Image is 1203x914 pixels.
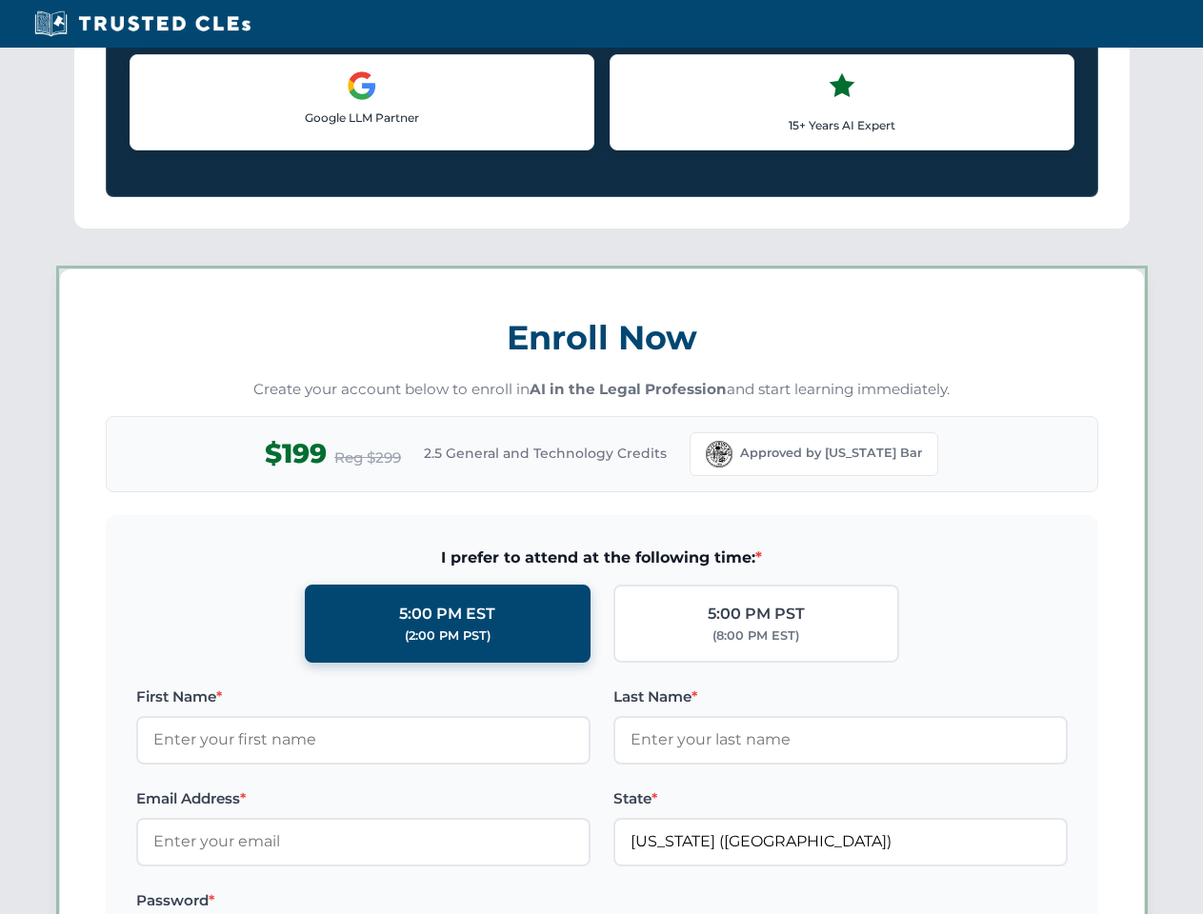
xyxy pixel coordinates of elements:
p: Google LLM Partner [146,109,578,127]
input: Enter your last name [613,716,1068,764]
p: 15+ Years AI Expert [626,116,1058,134]
p: Create your account below to enroll in and start learning immediately. [106,379,1098,401]
label: Password [136,889,591,912]
label: Email Address [136,787,591,810]
img: Google [347,70,377,101]
label: State [613,787,1068,810]
label: First Name [136,685,591,708]
label: Last Name [613,685,1068,708]
input: Florida (FL) [613,818,1068,865]
div: (8:00 PM EST) [712,626,799,646]
span: $199 [265,432,327,475]
div: (2:00 PM PST) [405,626,491,646]
input: Enter your first name [136,716,591,764]
span: 2.5 General and Technology Credits [424,443,667,464]
span: I prefer to attend at the following time: [136,546,1068,570]
img: Trusted CLEs [29,10,256,38]
input: Enter your email [136,818,591,865]
div: 5:00 PM EST [399,602,495,626]
strong: AI in the Legal Profession [530,380,727,398]
h3: Enroll Now [106,308,1098,368]
span: Approved by [US_STATE] Bar [740,444,922,463]
span: Reg $299 [334,447,401,469]
div: 5:00 PM PST [708,602,805,626]
img: Florida Bar [706,441,732,467]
